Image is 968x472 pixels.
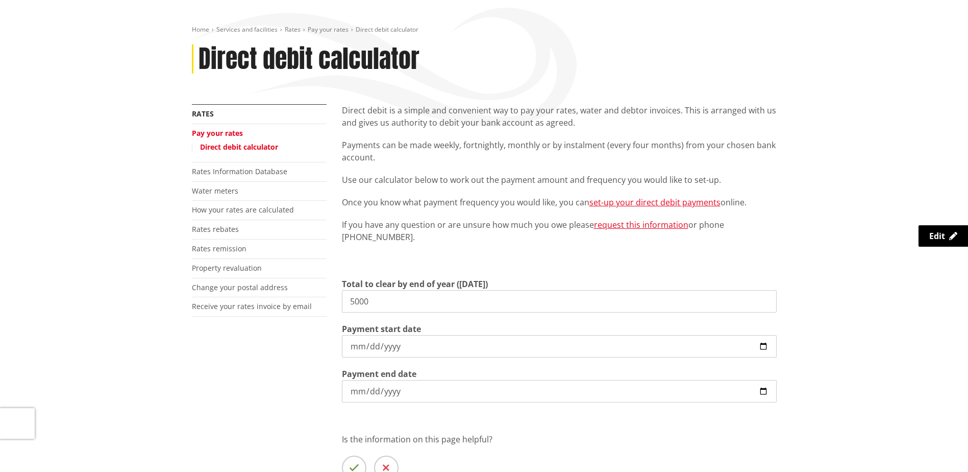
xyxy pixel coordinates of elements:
a: Rates [192,109,214,119]
a: Edit [919,225,968,247]
p: If you have any question or are unsure how much you owe please or phone [PHONE_NUMBER]. [342,219,777,243]
p: Payments can be made weekly, fortnightly, monthly or by instalment (every four months) from your ... [342,139,777,163]
a: Pay your rates [308,25,349,34]
span: Edit [929,230,945,242]
label: Payment end date [342,368,416,380]
a: Rates rebates [192,224,239,234]
p: Is the information on this page helpful? [342,433,777,445]
iframe: Messenger Launcher [921,429,958,466]
label: Payment start date [342,323,421,335]
a: Services and facilities [216,25,278,34]
a: Home [192,25,209,34]
a: Water meters [192,186,238,196]
h1: Direct debit calculator [198,44,419,74]
a: Rates Information Database [192,167,287,176]
a: Rates remission [192,244,246,253]
nav: breadcrumb [192,26,777,34]
a: Property revaluation [192,263,262,273]
p: Use our calculator below to work out the payment amount and frequency you would like to set-up. [342,174,777,186]
p: Direct debit is a simple and convenient way to pay your rates, water and debtor invoices. This is... [342,104,777,129]
a: Rates [285,25,301,34]
a: Pay your rates [192,128,243,138]
a: Receive your rates invoice by email [192,301,312,311]
a: set-up your direct debit payments [589,197,721,208]
a: Change your postal address [192,282,288,292]
span: Direct debit calculator [356,25,418,34]
a: Direct debit calculator [200,142,278,152]
a: request this information [594,219,688,230]
label: Total to clear by end of year ([DATE]) [342,278,488,290]
p: Once you know what payment frequency you would like, you can online. [342,196,777,208]
a: How your rates are calculated [192,205,294,215]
